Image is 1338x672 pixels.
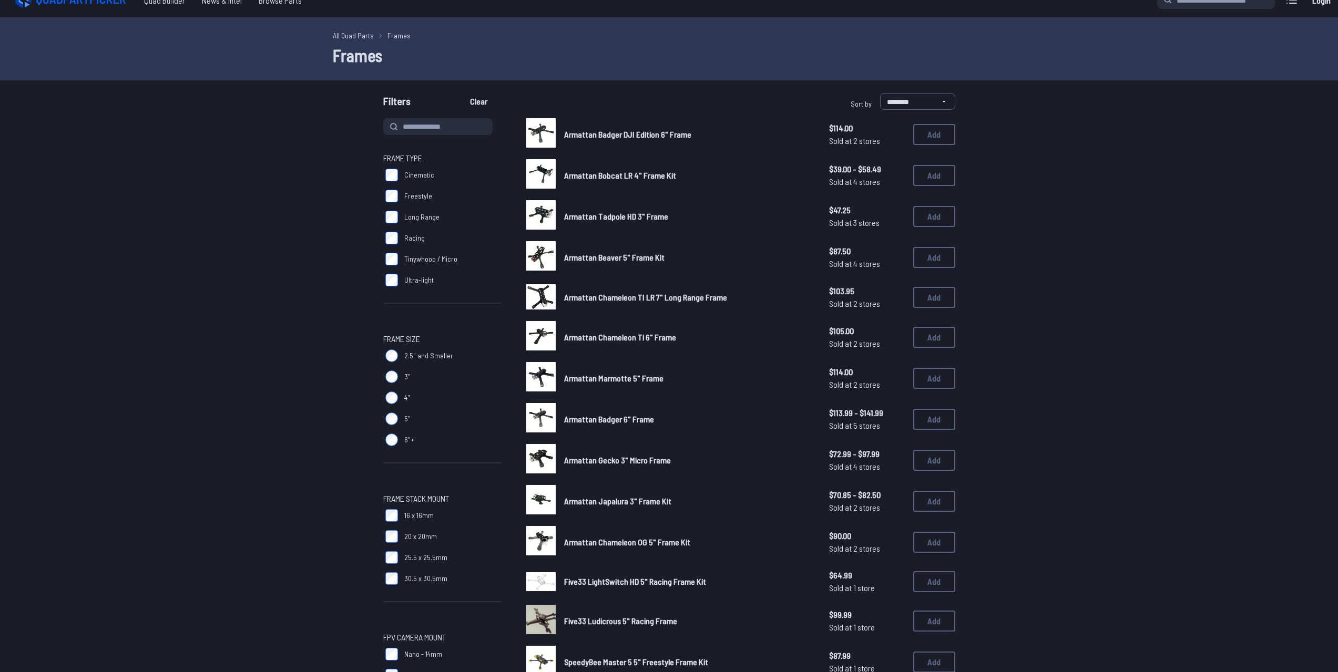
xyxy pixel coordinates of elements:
span: SpeedyBee Master 5 5" Freestyle Frame Kit [564,657,708,667]
span: 4" [404,392,410,403]
span: 20 x 20mm [404,531,437,542]
a: All Quad Parts [333,30,374,41]
span: Sort by [851,99,872,108]
span: Sold at 4 stores [829,460,905,473]
input: 2.5" and Smaller [385,349,398,362]
input: 4" [385,391,398,404]
img: image [526,241,556,271]
span: $99.99 [829,608,905,621]
span: Sold at 2 stores [829,297,905,310]
span: Armattan Badger 6" Frame [564,414,654,424]
a: image [526,241,556,274]
span: Armattan Marmotte 5" Frame [564,373,663,383]
a: Five33 Ludicrous 5" Racing Frame [564,615,812,627]
input: Racing [385,232,398,244]
span: Sold at 1 store [829,621,905,634]
input: 20 x 20mm [385,530,398,543]
span: Sold at 2 stores [829,378,905,391]
span: Ultra-light [404,275,434,285]
span: Tinywhoop / Micro [404,254,457,264]
span: $64.99 [829,569,905,582]
button: Add [913,532,955,553]
span: $72.99 - $97.99 [829,448,905,460]
a: image [526,321,556,354]
span: $90.00 [829,530,905,542]
span: 16 x 16mm [404,510,434,521]
span: Cinematic [404,170,434,180]
input: Nano - 14mm [385,648,398,660]
input: 3" [385,370,398,383]
img: image [526,200,556,230]
span: 2.5" and Smaller [404,350,453,361]
a: image [526,526,556,559]
a: image [526,444,556,477]
a: Armattan Bobcat LR 4" Frame Kit [564,169,812,182]
img: image [526,159,556,189]
input: Tinywhoop / Micro [385,253,398,265]
input: Ultra-light [385,274,398,286]
button: Add [913,409,955,430]
a: Armattan Beaver 5" Frame Kit [564,251,812,264]
h1: Frames [333,43,1006,68]
input: 30.5 x 30.5mm [385,572,398,585]
button: Clear [461,93,496,110]
span: Five33 LightSwitch HD 5" Racing Frame Kit [564,576,706,586]
button: Add [913,165,955,186]
button: Add [913,206,955,227]
span: Frame Size [383,333,420,345]
img: image [526,118,556,148]
span: Armattan Japalura 3" Frame Kit [564,496,671,506]
span: 30.5 x 30.5mm [404,573,447,584]
button: Add [913,287,955,308]
img: image [526,526,556,555]
span: $47.25 [829,204,905,216]
input: Freestyle [385,190,398,202]
img: image [526,605,556,634]
a: image [526,362,556,395]
input: 25.5 x 25.5mm [385,551,398,564]
a: Armattan Gecko 3" Micro Frame [564,454,812,467]
img: image [526,284,556,309]
a: Armattan Chameleon OG 5" Frame Kit [564,536,812,549]
span: Armattan Tadpole HD 3" Frame [564,211,668,221]
input: Long Range [385,211,398,223]
button: Add [913,491,955,512]
span: Armattan Beaver 5" Frame Kit [564,252,665,262]
input: 5" [385,412,398,425]
a: image [526,567,556,596]
span: Racing [404,233,425,243]
img: image [526,444,556,473]
a: Armattan Marmotte 5" Frame [564,372,812,385]
span: Armattan Gecko 3" Micro Frame [564,455,671,465]
input: 6"+ [385,433,398,446]
a: Armattan Chameleon Ti 6" Frame [564,331,812,344]
a: Five33 LightSwitch HD 5" Racing Frame Kit [564,575,812,588]
span: Sold at 4 stores [829,257,905,270]
img: image [526,572,556,591]
span: Sold at 2 stores [829,135,905,147]
span: $113.99 - $141.99 [829,407,905,419]
span: Sold at 1 store [829,582,905,594]
span: $103.95 [829,285,905,297]
a: image [526,403,556,436]
span: 5" [404,413,411,424]
a: image [526,605,556,637]
span: Armattan Badger DJI Edition 6" Frame [564,129,691,139]
button: Add [913,247,955,268]
span: $87.50 [829,245,905,257]
img: image [526,362,556,391]
a: image [526,282,556,313]
a: Armattan Badger DJI Edition 6" Frame [564,128,812,141]
a: image [526,485,556,518]
span: Five33 Ludicrous 5" Racing Frame [564,616,677,626]
a: Armattan Japalura 3" Frame Kit [564,495,812,508]
a: SpeedyBee Master 5 5" Freestyle Frame Kit [564,656,812,668]
span: Armattan Chameleon Ti 6" Frame [564,332,676,342]
span: Filters [383,93,411,114]
span: 6"+ [404,435,414,445]
a: image [526,159,556,192]
span: FPV Camera Mount [383,631,446,644]
span: $87.99 [829,649,905,662]
span: Sold at 2 stores [829,501,905,514]
button: Add [913,611,955,632]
